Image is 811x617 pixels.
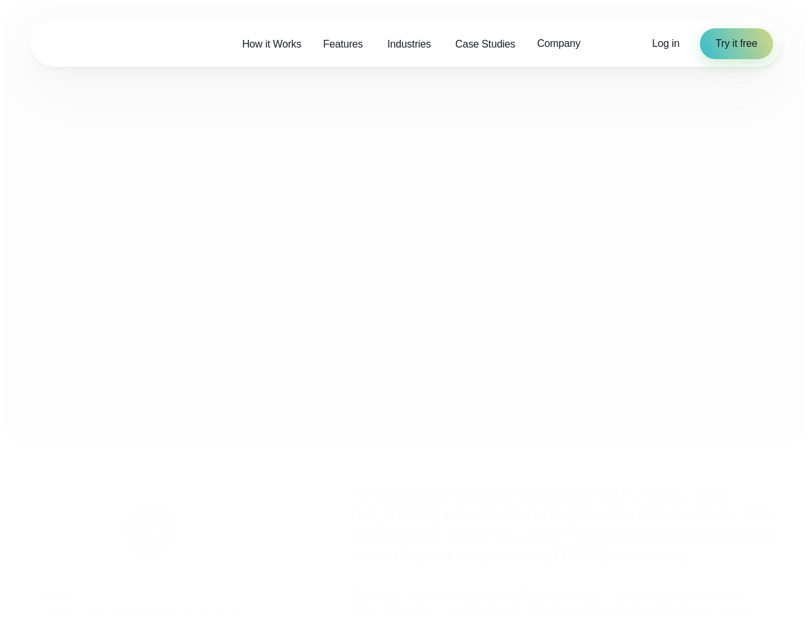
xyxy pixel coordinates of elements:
[715,36,757,51] span: Try it free
[444,31,526,57] a: Case Studies
[455,37,515,52] span: Case Studies
[387,37,431,52] span: Industries
[537,36,580,51] span: Company
[231,31,312,57] a: How it Works
[242,37,301,52] span: How it Works
[700,28,772,59] a: Try it free
[652,38,680,49] span: Log in
[323,37,363,52] span: Features
[652,36,680,51] a: Log in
